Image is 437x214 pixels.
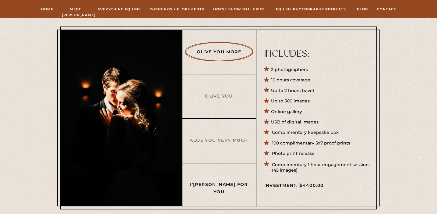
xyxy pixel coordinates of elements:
[62,6,89,12] a: Meet [PERSON_NAME]
[271,98,370,104] p: Up to 500 images
[264,182,338,188] p: Investment: $4400.00
[272,162,371,172] p: Complimentary 1 hour engagement session (45 images)
[271,77,370,83] p: 10 hours coverage
[41,6,54,12] a: Home
[150,6,205,12] a: Weddings + Elopements
[271,66,370,73] p: 2 photographers
[264,49,370,57] p: Includes:
[190,48,248,55] a: Olive You More
[272,129,371,135] p: Complimentary keepsake box
[356,6,369,12] a: Blog
[271,108,370,115] p: Online gallery
[190,93,248,99] a: Olive You
[190,181,248,187] a: I’[PERSON_NAME] For You
[97,6,142,12] a: Everything Equine
[272,140,371,146] p: 100 complimentary 5x7 proof prints
[274,6,348,12] a: Equine Photography Retreats
[377,6,397,12] a: Contact
[190,137,248,143] a: Aloe You Very Much
[271,119,370,125] p: USB of digital images
[272,150,371,156] p: Photo print release
[212,6,266,12] a: hORSE sHOW gALLERIES
[271,87,370,94] p: Up to 2 hours travel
